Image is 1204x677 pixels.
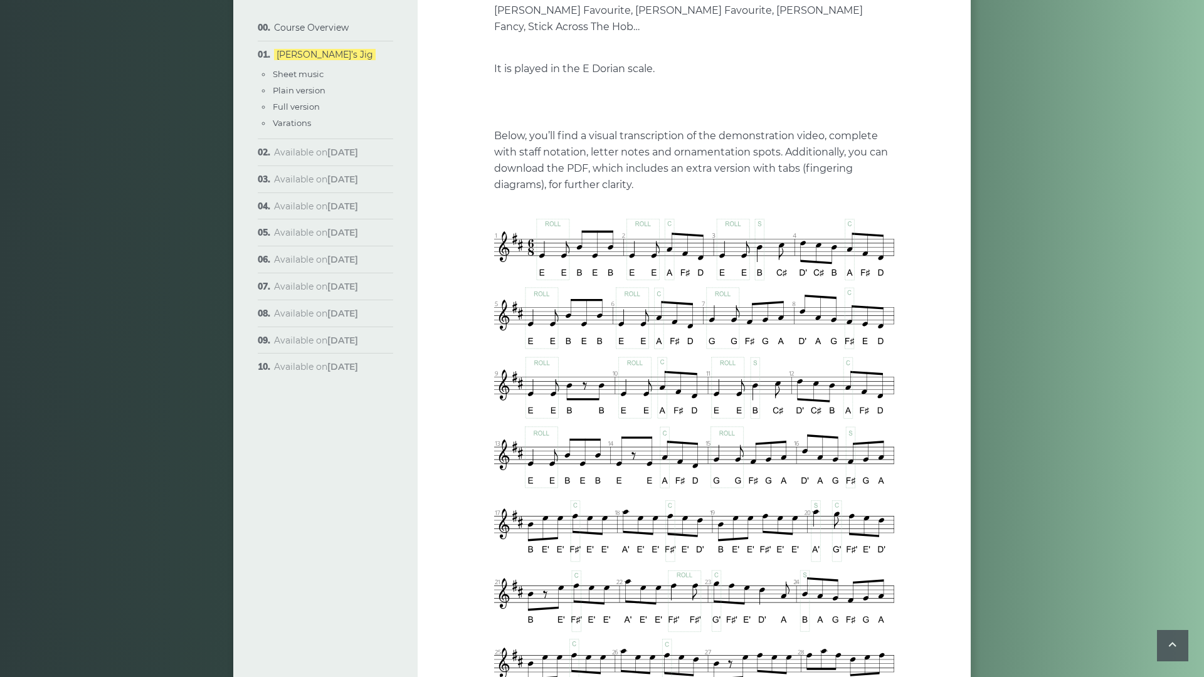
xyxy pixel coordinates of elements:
strong: [DATE] [327,308,358,319]
p: Below, you’ll find a visual transcription of the demonstration video, complete with staff notatio... [494,128,894,193]
strong: [DATE] [327,174,358,185]
strong: [DATE] [327,281,358,292]
a: Varations [273,118,311,128]
strong: [DATE] [327,201,358,212]
strong: [DATE] [327,254,358,265]
strong: [DATE] [327,147,358,158]
span: Available on [274,227,358,238]
strong: [DATE] [327,361,358,372]
a: Full version [273,102,320,112]
a: [PERSON_NAME]’s Jig [274,49,376,60]
p: It is played in the E Dorian scale. [494,61,894,77]
span: Available on [274,147,358,158]
span: Available on [274,254,358,265]
a: Course Overview [274,22,349,33]
a: Plain version [273,85,325,95]
span: Available on [274,335,358,346]
a: Sheet music [273,69,324,79]
span: Available on [274,308,358,319]
span: Available on [274,201,358,212]
span: Available on [274,361,358,372]
strong: [DATE] [327,227,358,238]
strong: [DATE] [327,335,358,346]
span: Available on [274,281,358,292]
span: Available on [274,174,358,185]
